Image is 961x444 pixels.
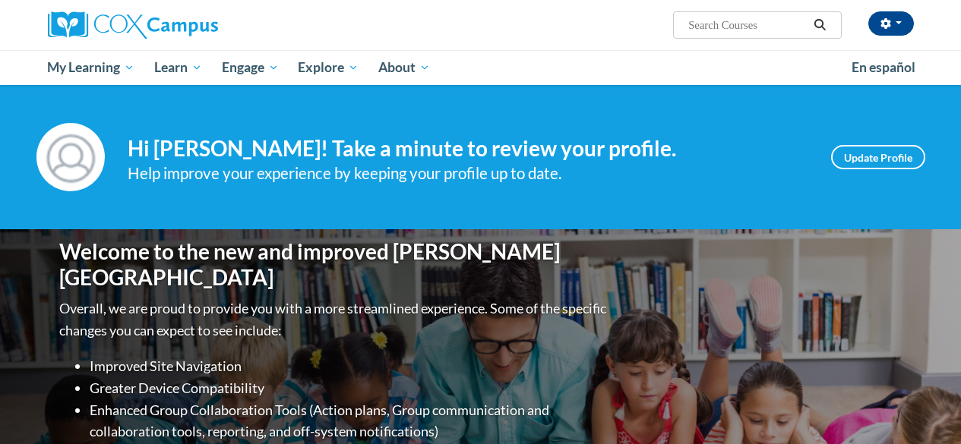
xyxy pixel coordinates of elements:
[288,50,368,85] a: Explore
[48,11,321,39] a: Cox Campus
[38,50,145,85] a: My Learning
[222,58,279,77] span: Engage
[36,50,925,85] div: Main menu
[144,50,212,85] a: Learn
[687,16,808,34] input: Search Courses
[852,59,915,75] span: En español
[47,58,134,77] span: My Learning
[868,11,914,36] button: Account Settings
[831,145,925,169] a: Update Profile
[128,161,808,186] div: Help improve your experience by keeping your profile up to date.
[212,50,289,85] a: Engage
[842,52,925,83] a: En español
[368,50,440,85] a: About
[90,399,610,443] li: Enhanced Group Collaboration Tools (Action plans, Group communication and collaboration tools, re...
[128,136,808,162] h4: Hi [PERSON_NAME]! Take a minute to review your profile.
[48,11,218,39] img: Cox Campus
[36,123,105,191] img: Profile Image
[154,58,202,77] span: Learn
[90,355,610,377] li: Improved Site Navigation
[298,58,359,77] span: Explore
[59,239,610,290] h1: Welcome to the new and improved [PERSON_NAME][GEOGRAPHIC_DATA]
[90,377,610,399] li: Greater Device Compatibility
[808,16,831,34] button: Search
[59,298,610,342] p: Overall, we are proud to provide you with a more streamlined experience. Some of the specific cha...
[378,58,430,77] span: About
